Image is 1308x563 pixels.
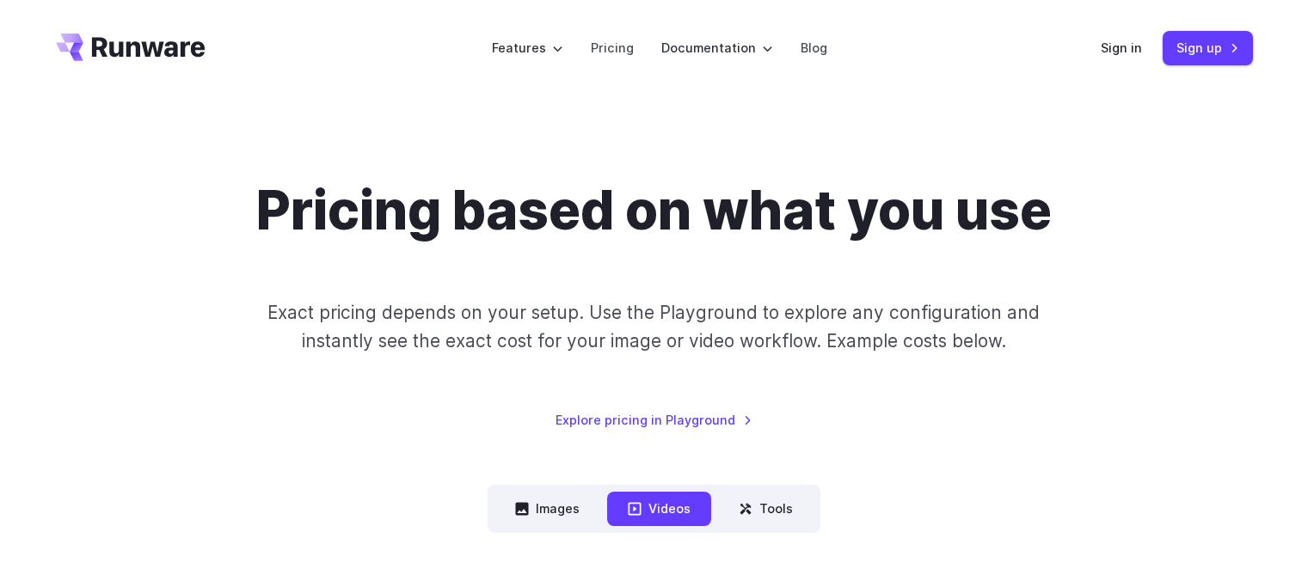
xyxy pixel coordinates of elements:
[801,38,827,58] a: Blog
[494,492,600,525] button: Images
[718,492,814,525] button: Tools
[591,38,634,58] a: Pricing
[492,38,563,58] label: Features
[661,38,773,58] label: Documentation
[607,492,711,525] button: Videos
[1163,31,1253,64] a: Sign up
[1101,38,1142,58] a: Sign in
[556,410,752,430] a: Explore pricing in Playground
[256,179,1052,243] h1: Pricing based on what you use
[56,34,206,61] a: Go to /
[235,298,1072,356] p: Exact pricing depends on your setup. Use the Playground to explore any configuration and instantl...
